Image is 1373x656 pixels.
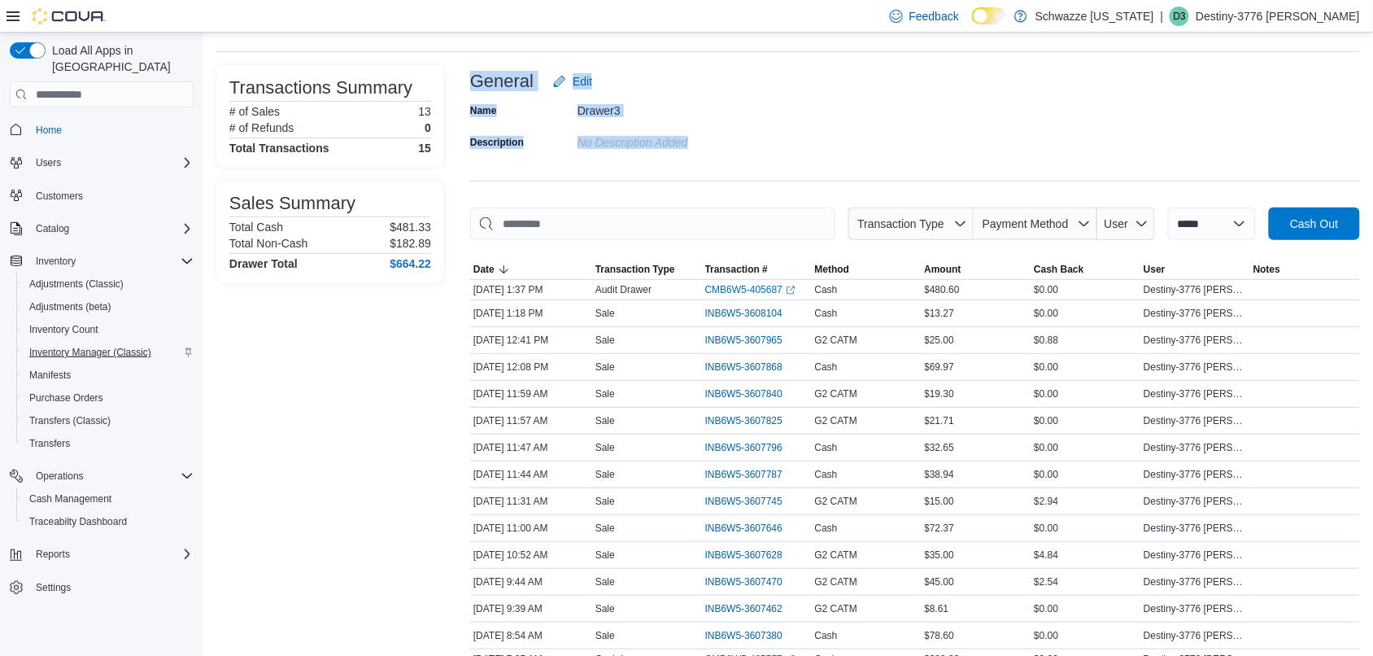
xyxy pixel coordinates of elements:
[705,411,799,431] button: INB6W5-3607825
[925,575,955,588] span: $45.00
[470,626,592,645] div: [DATE] 8:54 AM
[1031,330,1140,350] div: $0.88
[10,111,194,641] nav: Complex example
[23,411,194,431] span: Transfers (Classic)
[470,492,592,511] div: [DATE] 11:31 AM
[1031,572,1140,592] div: $2.54
[815,522,838,535] span: Cash
[1031,384,1140,404] div: $0.00
[16,387,200,409] button: Purchase Orders
[1144,334,1247,347] span: Destiny-3776 [PERSON_NAME]
[705,495,782,508] span: INB6W5-3607745
[925,283,960,296] span: $480.60
[29,153,194,173] span: Users
[1031,465,1140,484] div: $0.00
[23,320,194,339] span: Inventory Count
[925,495,955,508] span: $15.00
[29,323,98,336] span: Inventory Count
[418,105,431,118] p: 13
[23,489,118,509] a: Cash Management
[705,361,782,374] span: INB6W5-3607868
[470,545,592,565] div: [DATE] 10:52 AM
[925,361,955,374] span: $69.97
[909,8,959,24] span: Feedback
[29,153,68,173] button: Users
[1144,307,1247,320] span: Destiny-3776 [PERSON_NAME]
[470,599,592,619] div: [DATE] 9:39 AM
[23,297,194,317] span: Adjustments (beta)
[23,388,110,408] a: Purchase Orders
[29,186,89,206] a: Customers
[29,492,111,505] span: Cash Management
[705,518,799,538] button: INB6W5-3607646
[925,602,949,615] span: $8.61
[473,263,495,276] span: Date
[815,441,838,454] span: Cash
[23,512,133,531] a: Traceabilty Dashboard
[1031,304,1140,323] div: $0.00
[29,219,76,238] button: Catalog
[3,543,200,566] button: Reports
[705,545,799,565] button: INB6W5-3607628
[705,626,799,645] button: INB6W5-3607380
[815,414,857,427] span: G2 CATM
[815,334,857,347] span: G2 CATM
[925,263,961,276] span: Amount
[29,515,127,528] span: Traceabilty Dashboard
[815,549,857,562] span: G2 CATM
[23,365,77,385] a: Manifests
[23,297,118,317] a: Adjustments (beta)
[972,7,1006,24] input: Dark Mode
[1250,260,1360,279] button: Notes
[16,273,200,295] button: Adjustments (Classic)
[3,217,200,240] button: Catalog
[705,438,799,457] button: INB6W5-3607796
[595,307,615,320] p: Sale
[470,518,592,538] div: [DATE] 11:00 AM
[812,260,922,279] button: Method
[815,602,857,615] span: G2 CATM
[573,73,592,90] span: Edit
[29,437,70,450] span: Transfers
[925,414,955,427] span: $21.71
[595,522,615,535] p: Sale
[983,217,1069,230] span: Payment Method
[16,510,200,533] button: Traceabilty Dashboard
[29,369,71,382] span: Manifests
[1144,575,1247,588] span: Destiny-3776 [PERSON_NAME]
[23,434,194,453] span: Transfers
[705,465,799,484] button: INB6W5-3607787
[23,365,194,385] span: Manifests
[470,411,592,431] div: [DATE] 11:57 AM
[36,255,76,268] span: Inventory
[23,388,194,408] span: Purchase Orders
[925,549,955,562] span: $35.00
[972,24,973,25] span: Dark Mode
[925,387,955,400] span: $19.30
[1269,208,1360,240] button: Cash Out
[229,194,355,213] h3: Sales Summary
[815,468,838,481] span: Cash
[848,208,974,240] button: Transaction Type
[595,468,615,481] p: Sale
[29,186,194,206] span: Customers
[29,346,151,359] span: Inventory Manager (Classic)
[29,391,103,405] span: Purchase Orders
[1174,7,1186,26] span: D3
[1144,441,1247,454] span: Destiny-3776 [PERSON_NAME]
[1105,217,1129,230] span: User
[470,280,592,300] div: [DATE] 1:37 PM
[23,343,194,362] span: Inventory Manager (Classic)
[3,465,200,488] button: Operations
[3,250,200,273] button: Inventory
[29,120,68,140] a: Home
[1144,283,1247,296] span: Destiny-3776 [PERSON_NAME]
[578,129,795,149] div: No Description added
[857,217,944,230] span: Transaction Type
[705,387,782,400] span: INB6W5-3607840
[23,411,117,431] a: Transfers (Classic)
[705,599,799,619] button: INB6W5-3607462
[1031,280,1140,300] div: $0.00
[1144,387,1247,400] span: Destiny-3776 [PERSON_NAME]
[705,357,799,377] button: INB6W5-3607868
